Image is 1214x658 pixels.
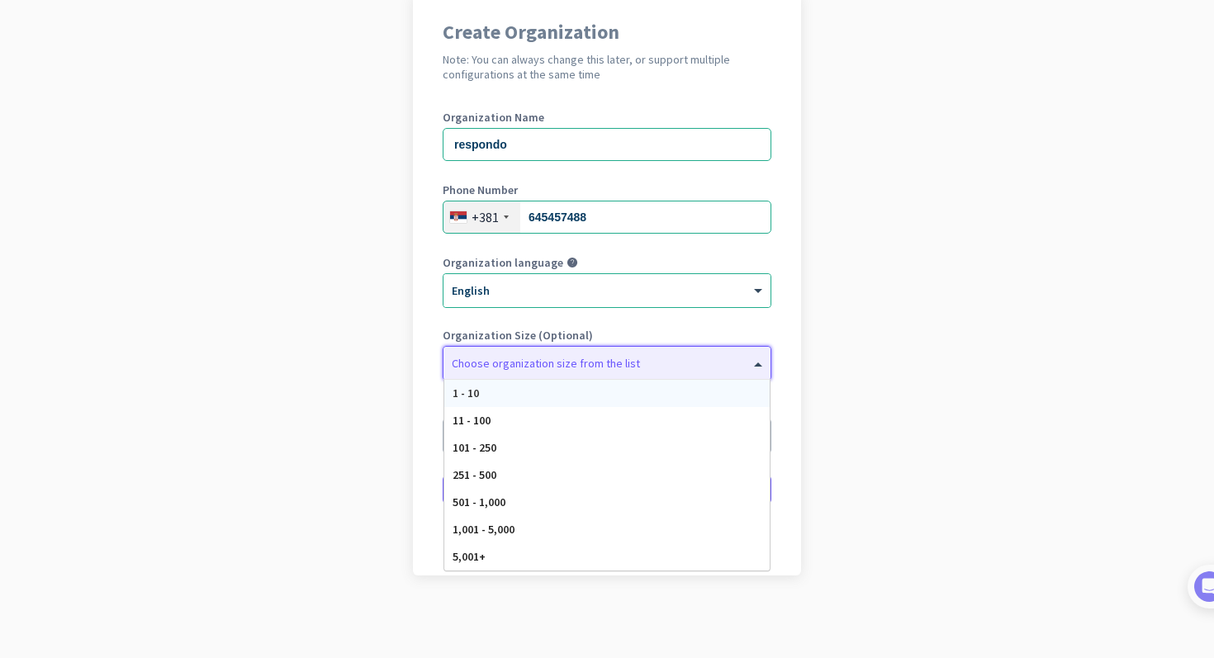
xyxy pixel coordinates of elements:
input: What is the name of your organization? [443,128,771,161]
label: Organization Name [443,111,771,123]
div: +381 [472,209,499,225]
div: Go back [443,534,771,546]
span: 1 - 10 [453,386,479,400]
label: Organization Time Zone [443,402,771,414]
i: help [567,257,578,268]
span: 101 - 250 [453,440,496,455]
label: Organization Size (Optional) [443,329,771,341]
input: 10 234567 [443,201,771,234]
label: Phone Number [443,184,771,196]
span: 1,001 - 5,000 [453,522,515,537]
span: 5,001+ [453,549,486,564]
span: 501 - 1,000 [453,495,505,509]
div: Options List [444,380,770,570]
h2: Note: You can always change this later, or support multiple configurations at the same time [443,52,771,82]
label: Organization language [443,257,563,268]
button: Create Organization [443,475,771,504]
h1: Create Organization [443,22,771,42]
span: 251 - 500 [453,467,496,482]
span: 11 - 100 [453,413,491,428]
